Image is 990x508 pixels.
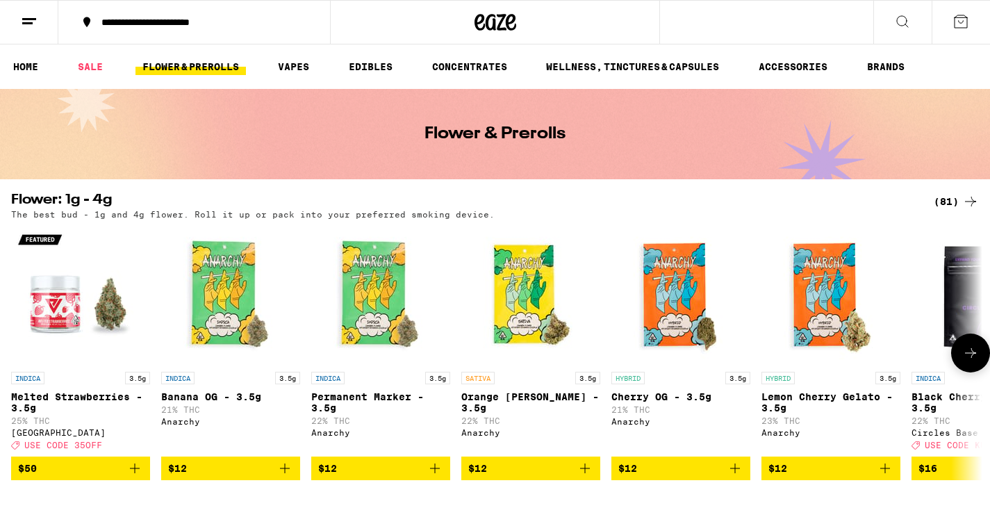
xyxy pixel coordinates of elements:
[311,428,450,437] div: Anarchy
[11,416,150,425] p: 25% THC
[611,226,750,457] a: Open page for Cherry OG - 3.5g from Anarchy
[161,226,300,457] a: Open page for Banana OG - 3.5g from Anarchy
[161,226,300,365] img: Anarchy - Banana OG - 3.5g
[318,463,337,474] span: $12
[461,391,600,413] p: Orange [PERSON_NAME] - 3.5g
[425,372,450,384] p: 3.5g
[135,58,246,75] a: FLOWER & PREROLLS
[468,463,487,474] span: $12
[768,463,787,474] span: $12
[311,391,450,413] p: Permanent Marker - 3.5g
[761,372,795,384] p: HYBRID
[18,463,37,474] span: $50
[461,226,600,365] img: Anarchy - Orange Runtz - 3.5g
[761,457,900,480] button: Add to bag
[342,58,399,75] a: EDIBLES
[618,463,637,474] span: $12
[11,372,44,384] p: INDICA
[461,457,600,480] button: Add to bag
[11,193,911,210] h2: Flower: 1g - 4g
[6,58,45,75] a: HOME
[275,372,300,384] p: 3.5g
[611,457,750,480] button: Add to bag
[611,391,750,402] p: Cherry OG - 3.5g
[918,463,937,474] span: $16
[860,58,911,75] a: BRANDS
[161,457,300,480] button: Add to bag
[11,226,150,365] img: Ember Valley - Melted Strawberries - 3.5g
[725,372,750,384] p: 3.5g
[271,58,316,75] a: VAPES
[11,210,495,219] p: The best bud - 1g and 4g flower. Roll it up or pack into your preferred smoking device.
[761,416,900,425] p: 23% THC
[424,126,566,142] h1: Flower & Prerolls
[11,391,150,413] p: Melted Strawberries - 3.5g
[11,226,150,457] a: Open page for Melted Strawberries - 3.5g from Ember Valley
[311,226,450,457] a: Open page for Permanent Marker - 3.5g from Anarchy
[761,226,900,457] a: Open page for Lemon Cherry Gelato - 3.5g from Anarchy
[71,58,110,75] a: SALE
[934,193,979,210] a: (81)
[125,372,150,384] p: 3.5g
[461,226,600,457] a: Open page for Orange Runtz - 3.5g from Anarchy
[24,441,102,450] span: USE CODE 35OFF
[461,416,600,425] p: 22% THC
[311,457,450,480] button: Add to bag
[611,405,750,414] p: 21% THC
[161,417,300,426] div: Anarchy
[311,372,345,384] p: INDICA
[311,226,450,365] img: Anarchy - Permanent Marker - 3.5g
[311,416,450,425] p: 22% THC
[161,405,300,414] p: 21% THC
[761,391,900,413] p: Lemon Cherry Gelato - 3.5g
[575,372,600,384] p: 3.5g
[168,463,187,474] span: $12
[752,58,834,75] a: ACCESSORIES
[875,372,900,384] p: 3.5g
[425,58,514,75] a: CONCENTRATES
[761,428,900,437] div: Anarchy
[611,226,750,365] img: Anarchy - Cherry OG - 3.5g
[611,417,750,426] div: Anarchy
[461,428,600,437] div: Anarchy
[11,428,150,437] div: [GEOGRAPHIC_DATA]
[911,372,945,384] p: INDICA
[161,372,195,384] p: INDICA
[761,226,900,365] img: Anarchy - Lemon Cherry Gelato - 3.5g
[611,372,645,384] p: HYBRID
[539,58,726,75] a: WELLNESS, TINCTURES & CAPSULES
[161,391,300,402] p: Banana OG - 3.5g
[11,457,150,480] button: Add to bag
[461,372,495,384] p: SATIVA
